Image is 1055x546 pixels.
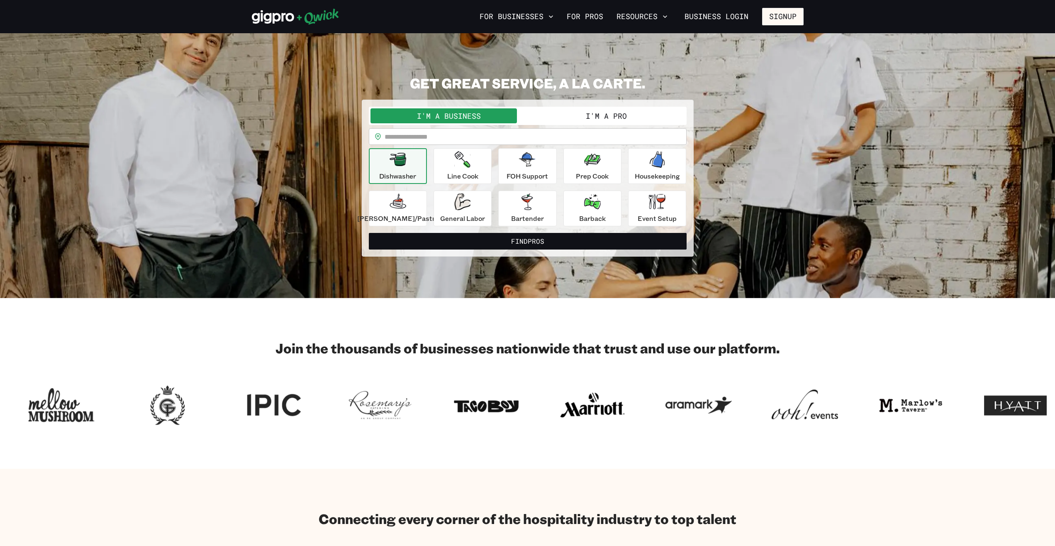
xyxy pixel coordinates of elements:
img: Logo for Aramark [665,383,732,428]
h2: GET GREAT SERVICE, A LA CARTE. [362,75,694,91]
img: Logo for Hotel Hyatt [984,383,1050,428]
button: Housekeeping [628,148,686,184]
img: Logo for Marriott [559,383,626,428]
h2: Join the thousands of businesses nationwide that trust and use our platform. [252,340,804,356]
img: Logo for Marlow's Tavern [878,383,944,428]
img: Logo for Taco Boy [453,383,519,428]
button: Dishwasher [369,148,427,184]
button: General Labor [434,191,492,226]
a: Business Login [677,8,755,25]
button: Bartender [498,191,556,226]
button: Event Setup [628,191,686,226]
p: Housekeeping [635,171,680,181]
button: Barback [563,191,621,226]
button: Line Cook [434,148,492,184]
h2: Connecting every corner of the hospitality industry to top talent [319,510,736,527]
button: [PERSON_NAME]/Pastry [369,191,427,226]
img: Logo for ooh events [772,383,838,428]
a: For Pros [563,10,607,24]
p: General Labor [440,213,485,223]
p: FOH Support [507,171,548,181]
p: Event Setup [638,213,677,223]
p: Bartender [511,213,544,223]
img: Logo for Mellow Mushroom [28,383,95,428]
button: I'm a Pro [528,108,685,123]
img: Logo for Georgian Terrace [134,383,201,428]
button: FindPros [369,233,687,250]
button: Prep Cook [563,148,621,184]
button: Signup [762,8,804,25]
button: FOH Support [498,148,556,184]
button: I'm a Business [370,108,528,123]
p: Barback [579,213,606,223]
p: Prep Cook [576,171,609,181]
p: Line Cook [447,171,478,181]
button: Resources [613,10,671,24]
img: Logo for IPIC [241,383,307,428]
p: Dishwasher [379,171,416,181]
img: Logo for Rosemary's Catering [347,383,413,428]
p: [PERSON_NAME]/Pastry [357,213,439,223]
button: For Businesses [476,10,557,24]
